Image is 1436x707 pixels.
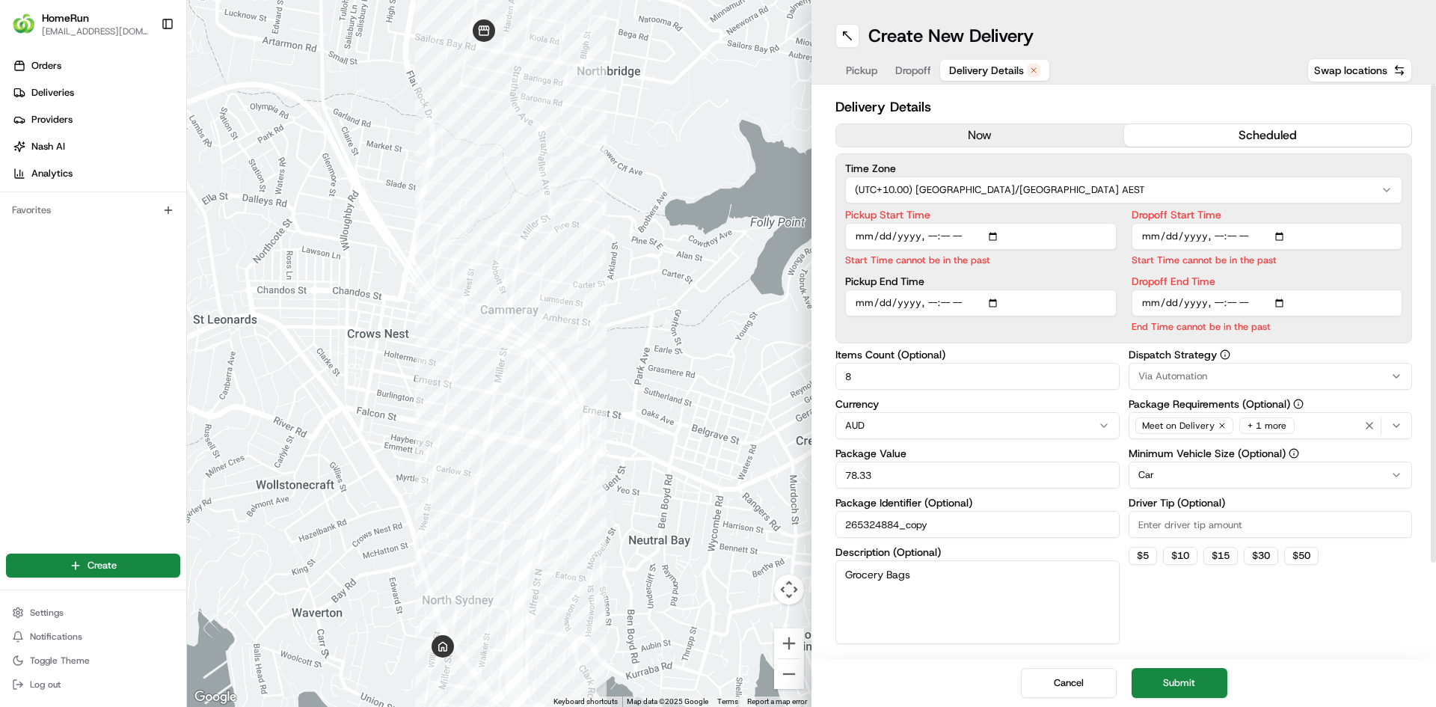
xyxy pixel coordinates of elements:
span: Via Automation [1138,370,1207,383]
a: Deliveries [6,81,186,105]
a: Analytics [6,162,186,186]
label: Dispatch Strategy [1129,349,1413,360]
label: Dropoff Start Time [1132,209,1403,220]
button: Map camera controls [774,575,804,605]
span: Analytics [31,167,73,180]
a: Nash AI [6,135,186,159]
button: Keyboard shortcuts [553,697,618,707]
label: Driver Tip (Optional) [1129,498,1413,508]
label: Description (Optional) [835,547,1120,557]
span: Orders [31,59,61,73]
span: Deliveries [31,86,74,100]
button: $50 [1284,547,1319,565]
span: Log out [30,679,61,691]
button: Zoom out [774,659,804,689]
span: Nash AI [31,140,65,153]
label: Currency [835,399,1120,409]
button: HomeRunHomeRun[EMAIL_ADDRESS][DOMAIN_NAME] [6,6,155,42]
button: Log out [6,674,180,695]
button: Notifications [6,626,180,647]
a: Open this area in Google Maps (opens a new window) [191,688,240,707]
label: Time Zone [845,163,1402,174]
span: Toggle Theme [30,655,90,667]
label: Minimum Vehicle Size (Optional) [1129,448,1413,459]
input: Enter number of items [835,363,1120,390]
img: Google [191,688,240,707]
button: Submit [1132,668,1227,698]
label: Pickup Start Time [845,209,1117,220]
input: Enter driver tip amount [1129,511,1413,538]
span: Create [88,559,117,572]
a: Report a map error [747,697,807,706]
p: Start Time cannot be in the past [845,253,1117,267]
p: Start Time cannot be in the past [1132,253,1403,267]
button: now [836,124,1124,147]
button: HomeRun [42,10,89,25]
img: HomeRun [12,12,36,36]
button: Swap locations [1307,58,1412,82]
button: $15 [1203,547,1238,565]
button: Toggle Theme [6,650,180,671]
a: Providers [6,108,186,132]
h2: Delivery Details [835,97,1412,117]
h1: Create New Delivery [868,24,1034,48]
div: Favorites [6,198,180,222]
button: $30 [1244,547,1278,565]
button: $10 [1163,547,1197,565]
button: Dispatch Strategy [1220,349,1230,360]
button: $5 [1129,547,1157,565]
span: Delivery Details [949,63,1024,78]
span: Swap locations [1314,63,1387,78]
span: Settings [30,607,64,619]
button: Zoom in [774,628,804,658]
span: Providers [31,113,73,126]
label: Dropoff End Time [1132,276,1403,287]
button: Settings [6,602,180,623]
div: + 1 more [1239,417,1295,434]
button: [EMAIL_ADDRESS][DOMAIN_NAME] [42,25,149,37]
button: scheduled [1124,124,1412,147]
span: Dropoff [895,63,931,78]
textarea: Grocery Bags [835,560,1120,644]
label: Package Identifier (Optional) [835,498,1120,508]
button: Create [6,554,180,578]
button: Package Requirements (Optional) [1293,399,1304,409]
button: Minimum Vehicle Size (Optional) [1289,448,1299,459]
label: Package Requirements (Optional) [1129,399,1413,409]
label: Package Value [835,448,1120,459]
span: Pickup [846,63,877,78]
span: Notifications [30,631,82,643]
p: End Time cannot be in the past [1132,319,1403,334]
label: Items Count (Optional) [835,349,1120,360]
button: Cancel [1021,668,1117,698]
a: Terms [717,697,738,706]
a: Orders [6,54,186,78]
label: Pickup End Time [845,276,1117,287]
button: Via Automation [1129,363,1413,390]
input: Enter package identifier [835,511,1120,538]
span: Meet on Delivery [1142,420,1215,432]
span: Map data ©2025 Google [627,697,708,706]
button: Meet on Delivery+ 1 more [1129,412,1413,439]
input: Enter package value [835,462,1120,489]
